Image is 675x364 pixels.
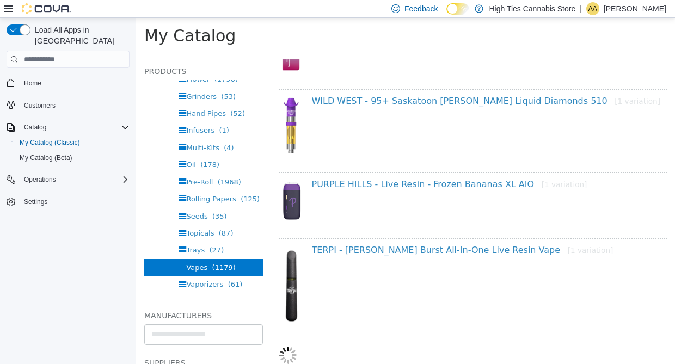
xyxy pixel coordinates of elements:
[88,126,97,134] span: (4)
[432,228,477,237] small: [1 variation]
[7,70,130,238] nav: Complex example
[404,3,438,14] span: Feedback
[85,75,100,83] span: (53)
[20,173,130,186] span: Operations
[64,143,83,151] span: (178)
[20,121,51,134] button: Catalog
[73,228,88,236] span: (27)
[50,262,87,270] span: Vaporizers
[20,195,130,208] span: Settings
[2,75,134,90] button: Home
[8,338,127,351] h5: Suppliers
[50,143,59,151] span: Oil
[2,194,134,209] button: Settings
[15,151,77,164] a: My Catalog (Beta)
[50,126,83,134] span: Multi-Kits
[176,78,525,88] a: WILD WEST - 95+ Saskatoon [PERSON_NAME] Liquid Diamonds 510[1 variation]
[20,195,52,208] a: Settings
[82,160,105,168] span: (1968)
[20,99,60,112] a: Customers
[50,245,71,254] span: Vapes
[406,162,451,171] small: [1 variation]
[20,173,60,186] button: Operations
[105,177,124,185] span: (125)
[83,211,97,219] span: (87)
[24,101,56,110] span: Customers
[586,2,599,15] div: Alexis Atkinson
[50,211,78,219] span: Topicals
[11,150,134,165] button: My Catalog (Beta)
[15,136,84,149] a: My Catalog (Classic)
[176,227,477,237] a: TERPI - [PERSON_NAME] Burst All-In-One Live Resin Vape[1 variation]
[176,161,451,171] a: PURPLE HILLS - Live Resin - Frozen Bananas XL AIO[1 variation]
[604,2,666,15] p: [PERSON_NAME]
[94,91,109,100] span: (52)
[2,172,134,187] button: Operations
[446,3,469,15] input: Dark Mode
[50,177,100,185] span: Rolling Papers
[580,2,582,15] p: |
[20,77,46,90] a: Home
[20,76,130,89] span: Home
[15,136,130,149] span: My Catalog (Classic)
[489,2,575,15] p: High Ties Cannabis Store
[50,194,71,202] span: Seeds
[143,162,168,203] img: 150
[24,79,41,88] span: Home
[30,24,130,46] span: Load All Apps in [GEOGRAPHIC_DATA]
[20,121,130,134] span: Catalog
[50,228,69,236] span: Trays
[24,175,56,184] span: Operations
[11,135,134,150] button: My Catalog (Classic)
[83,108,93,116] span: (1)
[2,120,134,135] button: Catalog
[8,47,127,60] h5: Products
[50,108,78,116] span: Infusers
[20,138,80,147] span: My Catalog (Classic)
[2,97,134,113] button: Customers
[24,123,46,132] span: Catalog
[50,160,77,168] span: Pre-Roll
[478,79,524,88] small: [1 variation]
[22,3,71,14] img: Cova
[20,153,72,162] span: My Catalog (Beta)
[50,91,90,100] span: Hand Pipes
[92,262,107,270] span: (61)
[588,2,597,15] span: AA
[143,227,168,306] img: 150
[76,194,91,202] span: (35)
[24,198,47,206] span: Settings
[143,78,168,137] img: 150
[50,75,81,83] span: Grinders
[8,8,100,27] span: My Catalog
[8,291,127,304] h5: Manufacturers
[76,245,100,254] span: (1179)
[15,151,130,164] span: My Catalog (Beta)
[20,98,130,112] span: Customers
